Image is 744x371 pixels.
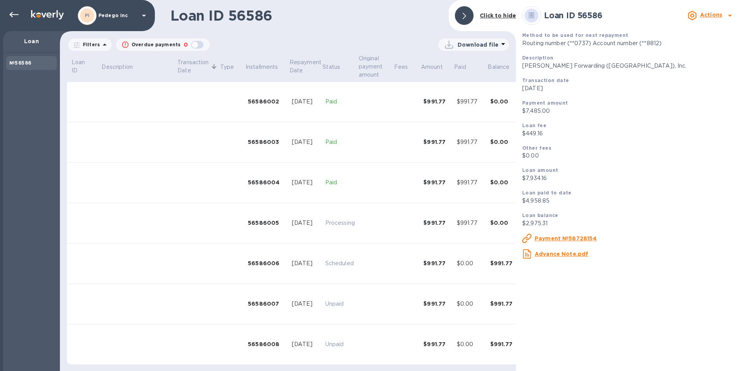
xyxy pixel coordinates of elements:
[522,39,738,47] p: Routing number (**0737) Account number (**8812)
[325,138,355,146] p: Paid
[522,167,558,173] b: Loan amount
[490,259,517,267] div: $991.77
[488,63,519,71] span: Balance
[522,32,628,38] b: Method to be used for next repayment
[522,122,546,128] b: Loan fee
[177,58,219,75] span: Transaction Date
[325,219,355,227] p: Processing
[522,77,569,83] b: Transaction date
[522,190,572,196] b: Loan paid to date
[522,62,738,70] p: [PERSON_NAME] Forwarding ([GEOGRAPHIC_DATA]), Inc.
[522,152,738,160] p: $0.00
[457,178,484,187] div: $991.77
[292,259,319,268] div: [DATE]
[490,340,517,348] div: $991.77
[325,259,355,268] p: Scheduled
[522,174,738,182] p: $7,934.16
[132,41,181,48] p: Overdue payments
[457,340,484,348] div: $0.00
[522,145,551,151] b: Other fees
[9,37,54,45] p: Loan
[292,98,319,106] div: [DATE]
[72,58,90,75] p: Loan ID
[488,63,509,71] p: Balance
[248,98,286,105] div: 56586002
[423,98,450,105] div: $991.77
[290,58,321,75] p: Repayment Date
[325,300,355,308] p: Unpaid
[394,63,408,71] p: Fees
[490,300,517,308] div: $991.77
[325,178,355,187] p: Paid
[490,219,517,227] div: $0.00
[423,219,450,227] div: $991.77
[423,300,450,308] div: $991.77
[9,60,31,66] b: №56586
[325,340,355,348] p: Unpaid
[292,178,319,187] div: [DATE]
[522,55,553,61] b: Description
[323,63,340,71] p: Status
[490,178,517,186] div: $0.00
[248,259,286,267] div: 56586006
[423,138,450,146] div: $991.77
[421,63,443,71] p: Amount
[522,107,738,115] p: $7,485.00
[454,63,476,71] span: Paid
[457,138,484,146] div: $991.77
[457,219,484,227] div: $991.77
[98,13,137,18] p: Pedego Inc
[457,259,484,268] div: $0.00
[184,41,188,49] p: 0
[423,259,450,267] div: $991.77
[292,340,319,348] div: [DATE]
[454,63,466,71] p: Paid
[292,300,319,308] div: [DATE]
[458,41,498,49] p: Download file
[246,63,288,71] span: Installments
[423,178,450,186] div: $991.77
[700,12,722,18] b: Actions
[177,58,209,75] p: Transaction Date
[325,98,355,106] p: Paid
[522,212,558,218] b: Loan balance
[490,98,517,105] div: $0.00
[457,300,484,308] div: $0.00
[490,138,517,146] div: $0.00
[248,340,286,348] div: 56586008
[394,63,418,71] span: Fees
[359,54,393,79] span: Original payment amount
[421,63,453,71] span: Amount
[480,12,516,19] b: Click to hide
[31,10,64,19] img: Logo
[292,219,319,227] div: [DATE]
[248,300,286,308] div: 56586007
[544,10,602,20] b: Loan ID 56586
[80,41,100,48] p: Filters
[522,197,738,205] p: $4,958.85
[85,12,90,18] b: PI
[457,98,484,106] div: $991.77
[535,235,597,241] u: Payment №58728154
[246,63,278,71] p: Installments
[522,219,738,227] p: $2,975.31
[116,38,210,51] button: Overdue payments0
[248,219,286,227] div: 56586005
[292,138,319,146] div: [DATE]
[522,84,738,93] p: [DATE]
[359,54,383,79] p: Original payment amount
[102,63,132,71] p: Description
[102,63,142,71] span: Description
[220,63,244,71] span: Type
[522,100,568,106] b: Payment amount
[248,178,286,186] div: 56586004
[522,129,738,138] p: $449.16
[170,7,442,24] h1: Loan ID 56586
[248,138,286,146] div: 56586003
[535,251,588,257] u: Advance Note.pdf
[423,340,450,348] div: $991.77
[220,63,234,71] p: Type
[72,58,100,75] span: Loan ID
